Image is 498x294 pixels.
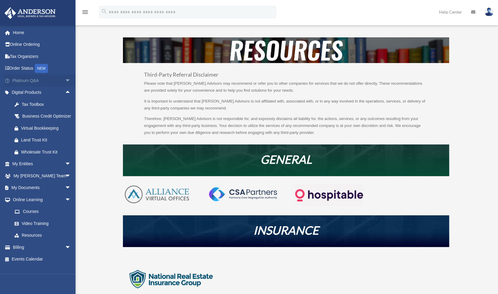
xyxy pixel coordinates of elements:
a: Business Credit Optimizer [8,110,80,122]
span: arrow_drop_down [65,194,77,206]
a: Online Learningarrow_drop_down [4,194,80,206]
a: My Documentsarrow_drop_down [4,182,80,194]
span: arrow_drop_down [65,74,77,87]
div: Business Credit Optimizer [21,112,72,120]
img: Logo-transparent-dark [295,184,363,206]
a: Land Trust Kit [8,134,80,146]
img: User Pic [484,8,493,16]
a: Tax Organizers [4,50,80,62]
a: Wholesale Trust Kit [8,146,80,158]
div: Wholesale Trust Kit [21,148,72,156]
div: Virtual Bookkeeping [21,125,72,132]
a: Digital Productsarrow_drop_up [4,87,80,99]
span: arrow_drop_down [65,158,77,170]
p: Please note that [PERSON_NAME] Advisors may recommend or refer you to other companies for service... [144,80,428,98]
div: NEW [35,64,48,73]
a: My Entitiesarrow_drop_down [4,158,80,170]
a: Home [4,27,80,39]
span: arrow_drop_down [65,182,77,194]
div: Land Trust Kit [21,136,72,144]
h3: Third-Party Referral Disclaimer [144,72,428,81]
span: arrow_drop_down [65,241,77,254]
i: search [101,8,108,15]
a: Virtual Bookkeeping [8,122,80,134]
span: arrow_drop_up [65,87,77,99]
i: menu [82,8,89,16]
img: AVO-logo-1-color [123,184,191,205]
p: Therefore, [PERSON_NAME] Advisors is not responsible for, and expressly disclaims all liability f... [144,115,428,136]
a: Platinum Q&Aarrow_drop_down [4,74,80,87]
a: Resources [8,229,77,242]
span: arrow_drop_down [65,170,77,182]
em: GENERAL [260,152,312,166]
a: Events Calendar [4,253,80,265]
a: Billingarrow_drop_down [4,241,80,253]
a: Tax Toolbox [8,98,80,110]
p: It is important to understand that [PERSON_NAME] Advisors is not affiliated with, associated with... [144,98,428,116]
div: Tax Toolbox [21,101,72,108]
em: INSURANCE [253,223,319,237]
a: menu [82,11,89,16]
a: Video Training [8,217,80,229]
a: My [PERSON_NAME] Teamarrow_drop_down [4,170,80,182]
a: Order StatusNEW [4,62,80,75]
a: Online Ordering [4,39,80,51]
img: resources-header [123,37,449,63]
a: Courses [8,206,80,218]
img: CSA-partners-Formerly-Cost-Segregation-Authority [209,187,277,201]
img: Anderson Advisors Platinum Portal [3,7,57,19]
